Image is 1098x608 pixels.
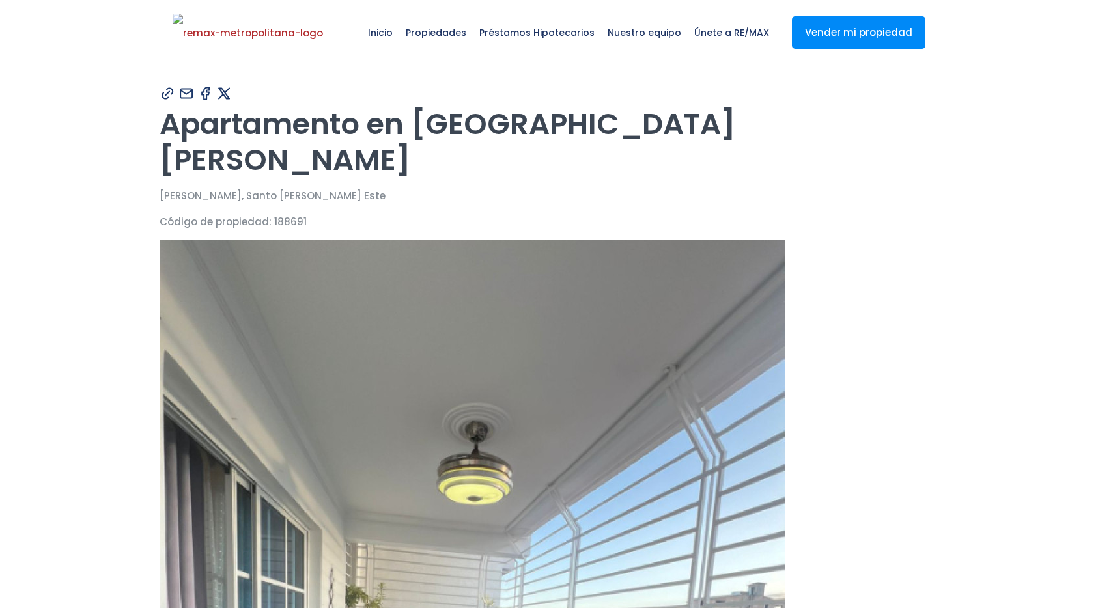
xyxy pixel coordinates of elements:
span: Inicio [361,13,399,52]
img: Compartir [160,85,176,102]
a: Vender mi propiedad [792,16,925,49]
span: Únete a RE/MAX [688,13,776,52]
span: Préstamos Hipotecarios [473,13,601,52]
span: Nuestro equipo [601,13,688,52]
img: Compartir [197,85,214,102]
span: Código de propiedad: [160,215,272,228]
img: Compartir [216,85,232,102]
p: [PERSON_NAME], Santo [PERSON_NAME] Este [160,187,938,204]
img: Compartir [178,85,195,102]
img: remax-metropolitana-logo [173,14,323,53]
h1: Apartamento en [GEOGRAPHIC_DATA][PERSON_NAME] [160,106,938,178]
span: Propiedades [399,13,473,52]
span: 188691 [274,215,307,228]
